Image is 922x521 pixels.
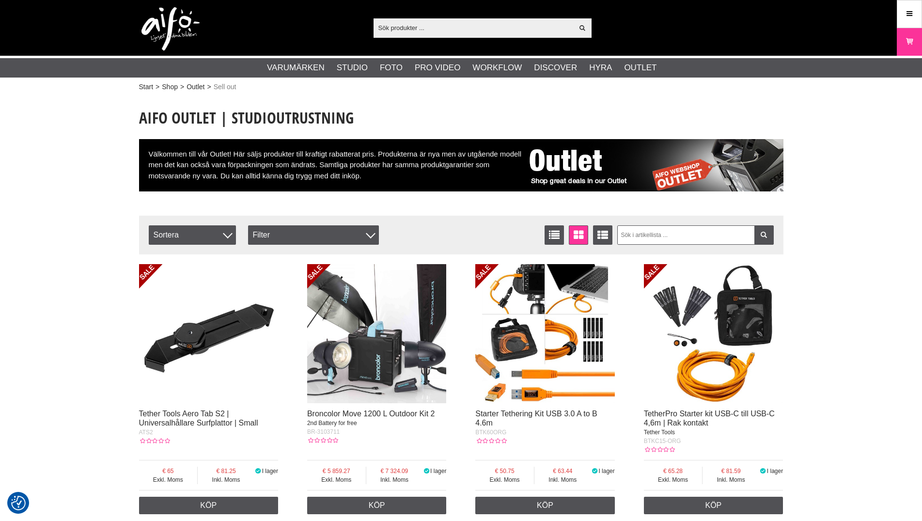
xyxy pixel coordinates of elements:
div: Kundbetyg: 0 [475,437,506,445]
span: > [207,82,211,92]
span: 7 324.09 [366,467,423,475]
span: > [180,82,184,92]
div: Välkommen till vår Outlet! Här säljs produkter till kraftigt rabatterat pris. Produkterna är nya ... [139,139,783,191]
h1: Aifo Outlet | Studioutrustning [139,107,783,128]
i: I lager [759,468,767,474]
span: 81.25 [198,467,254,475]
img: Broncolor Move 1200 L Outdoor Kit 2 [307,264,447,404]
a: Pro Video [415,62,460,74]
div: Filter [248,225,379,245]
span: Inkl. Moms [703,475,759,484]
a: Tether Tools Aero Tab S2 | Universalhållare Surfplattor | Small [139,410,258,427]
i: I lager [422,468,430,474]
img: Revisit consent button [11,496,26,510]
span: ATS2 [139,429,153,436]
span: I lager [598,468,614,474]
span: 65.28 [644,467,703,475]
i: I lager [254,468,262,474]
span: 2nd Battery for free [307,420,357,426]
img: logo.png [141,7,200,51]
span: I lager [767,468,783,474]
span: Inkl. Moms [198,475,254,484]
span: Inkl. Moms [534,475,591,484]
a: Köp [307,497,447,514]
span: 5 859.27 [307,467,366,475]
span: Tether Tools [644,429,675,436]
a: Outlet [187,82,204,92]
div: Kundbetyg: 0 [644,445,675,454]
span: 50.75 [475,467,534,475]
a: Workflow [472,62,522,74]
span: 65 [139,467,198,475]
a: Foto [380,62,403,74]
a: Shop [162,82,178,92]
i: I lager [591,468,599,474]
a: TetherPro Starter kit USB-C till USB-C 4,6m | Rak kontakt [644,410,775,427]
span: I lager [262,468,278,474]
a: Outlet [624,62,656,74]
span: Sell out [214,82,236,92]
input: Sök i artikellista ... [617,225,774,245]
span: Exkl. Moms [644,475,703,484]
span: 63.44 [534,467,591,475]
a: Discover [534,62,577,74]
span: Exkl. Moms [307,475,366,484]
a: Studio [337,62,368,74]
a: Köp [139,497,279,514]
a: Fönstervisning [569,225,588,245]
a: Listvisning [545,225,564,245]
span: Exkl. Moms [139,475,198,484]
span: BTK60ORG [475,429,506,436]
a: Köp [644,497,783,514]
span: BTKC15-ORG [644,438,681,444]
a: Köp [475,497,615,514]
a: Broncolor Move 1200 L Outdoor Kit 2 [307,410,435,418]
span: Inkl. Moms [366,475,423,484]
img: TetherPro Starter kit USB-C till USB-C 4,6m | Rak kontakt [644,264,783,404]
img: Aifo Outlet Sell Out [522,139,783,191]
a: Utökad listvisning [593,225,612,245]
span: I lager [430,468,446,474]
span: > [156,82,159,92]
a: Filtrera [754,225,774,245]
span: BR-3103711 [307,428,340,435]
span: Sortera [149,225,236,245]
button: Samtyckesinställningar [11,494,26,512]
a: Varumärken [267,62,325,74]
a: Hyra [589,62,612,74]
span: Exkl. Moms [475,475,534,484]
img: Tether Tools Aero Tab S2 | Universalhållare Surfplattor | Small [139,264,279,404]
img: Starter Tethering Kit USB 3.0 A to B 4.6m [475,264,615,404]
span: 81.59 [703,467,759,475]
input: Sök produkter ... [374,20,574,35]
div: Kundbetyg: 0 [139,437,170,445]
a: Starter Tethering Kit USB 3.0 A to B 4.6m [475,410,597,427]
a: Start [139,82,154,92]
div: Kundbetyg: 0 [307,436,338,445]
